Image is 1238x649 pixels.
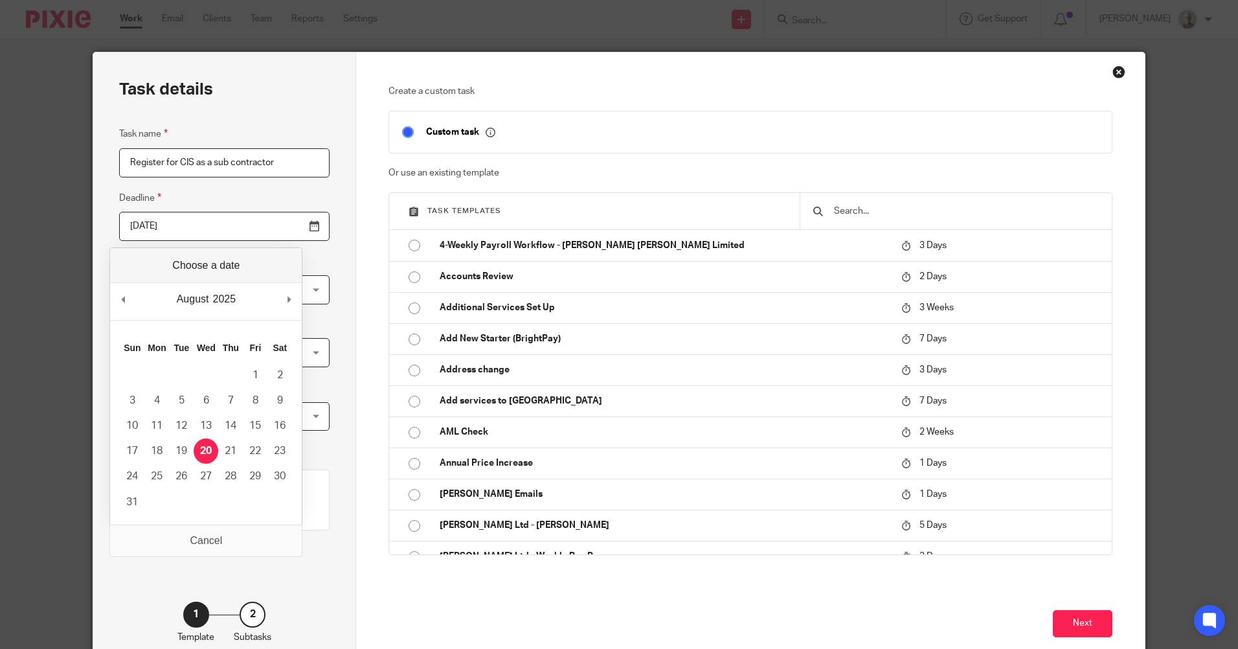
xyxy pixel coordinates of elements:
input: Search... [833,204,1099,218]
p: Or use an existing template [388,166,1112,179]
button: 1 [243,363,267,388]
span: 2 Weeks [919,427,954,437]
button: 8 [243,388,267,413]
button: 24 [120,464,144,489]
button: 5 [169,388,194,413]
p: Additional Services Set Up [440,301,888,314]
span: Task templates [427,207,501,214]
button: 15 [243,413,267,438]
button: 7 [218,388,243,413]
label: Deadline [119,190,161,205]
button: 27 [194,464,218,489]
span: 7 Days [919,396,947,405]
span: 1 Days [919,490,947,499]
p: [PERSON_NAME] Ltd - [PERSON_NAME] [440,519,888,532]
button: 19 [169,438,194,464]
p: Add services to [GEOGRAPHIC_DATA] [440,394,888,407]
button: 28 [218,464,243,489]
button: 16 [267,413,292,438]
label: Task name [119,126,168,141]
span: 7 Days [919,334,947,343]
p: [PERSON_NAME] Emails [440,488,888,501]
abbr: Wednesday [197,343,216,353]
button: 21 [218,438,243,464]
button: 12 [169,413,194,438]
button: 22 [243,438,267,464]
p: Custom task [426,126,495,138]
p: Subtasks [234,631,271,644]
span: 3 Days [919,241,947,250]
abbr: Thursday [223,343,239,353]
p: [PERSON_NAME] Ltd - Weekly Pay Run [440,550,888,563]
p: Annual Price Increase [440,457,888,470]
input: Use the arrow keys to pick a date [119,212,330,241]
button: 13 [194,413,218,438]
abbr: Sunday [124,343,141,353]
button: 17 [120,438,144,464]
button: 14 [218,413,243,438]
p: Address change [440,363,888,376]
abbr: Monday [148,343,166,353]
button: 31 [120,490,144,515]
span: 5 Days [919,521,947,530]
button: 6 [194,388,218,413]
p: Create a custom task [388,85,1112,98]
span: 1 Days [919,459,947,468]
abbr: Saturday [273,343,287,353]
span: 3 Days [919,552,947,561]
button: 25 [144,464,169,489]
div: 1 [183,602,209,628]
span: 2 Days [919,272,947,281]
button: 18 [144,438,169,464]
button: 3 [120,388,144,413]
p: Accounts Review [440,270,888,283]
p: Add New Starter (BrightPay) [440,332,888,345]
input: Task name [119,148,330,177]
button: 23 [267,438,292,464]
button: Previous Month [117,290,129,309]
div: 2 [240,602,265,628]
p: 4-Weekly Payroll Workflow - [PERSON_NAME] [PERSON_NAME] Limited [440,239,888,252]
button: 9 [267,388,292,413]
button: 2 [267,363,292,388]
button: 30 [267,464,292,489]
span: 3 Weeks [919,303,954,312]
p: Template [177,631,214,644]
button: Next [1053,610,1112,638]
button: 10 [120,413,144,438]
span: 3 Days [919,365,947,374]
button: 11 [144,413,169,438]
button: Next Month [282,290,295,309]
button: 20 [194,438,218,464]
div: Close this dialog window [1112,65,1125,78]
button: 4 [144,388,169,413]
h2: Task details [119,78,213,100]
div: 2025 [211,290,238,309]
abbr: Friday [250,343,262,353]
div: August [175,290,211,309]
abbr: Tuesday [174,343,190,353]
button: 26 [169,464,194,489]
p: AML Check [440,426,888,438]
button: 29 [243,464,267,489]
